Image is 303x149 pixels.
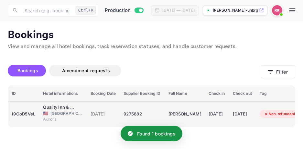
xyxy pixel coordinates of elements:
[168,109,201,119] div: Javier Magallon
[50,111,83,116] span: [GEOGRAPHIC_DATA]
[272,5,282,15] img: Kobus Roux
[43,104,75,111] div: Quality Inn & Suites Denver Airport - Gateway Park
[21,4,73,17] input: Search (e.g. bookings, documentation)
[62,68,110,73] span: Amendment requests
[233,109,252,119] div: [DATE]
[12,109,35,119] div: I9CoD5VeL
[213,7,258,13] p: [PERSON_NAME]-unbrg.[PERSON_NAME]...
[105,7,131,14] span: Production
[87,86,120,102] th: Booking Date
[162,7,195,13] div: [DATE] — [DATE]
[137,130,175,137] p: Found 1 bookings
[43,111,48,115] span: United States of America
[76,6,96,15] div: Ctrl+K
[120,86,164,102] th: Supplier Booking ID
[260,110,301,118] div: Non-refundable
[8,86,39,102] th: ID
[124,109,160,119] div: 9275882
[8,29,295,42] p: Bookings
[39,86,86,102] th: Hotel informations
[43,116,75,122] span: Aurora
[91,111,116,118] span: [DATE]
[17,68,38,73] span: Bookings
[8,43,295,51] p: View and manage all hotel bookings, track reservation statuses, and handle customer requests.
[261,65,295,78] button: Filter
[205,86,229,102] th: Check in
[165,86,205,102] th: Full Name
[102,7,146,14] div: Switch to Sandbox mode
[209,109,225,119] div: [DATE]
[229,86,256,102] th: Check out
[8,65,261,76] div: account-settings tabs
